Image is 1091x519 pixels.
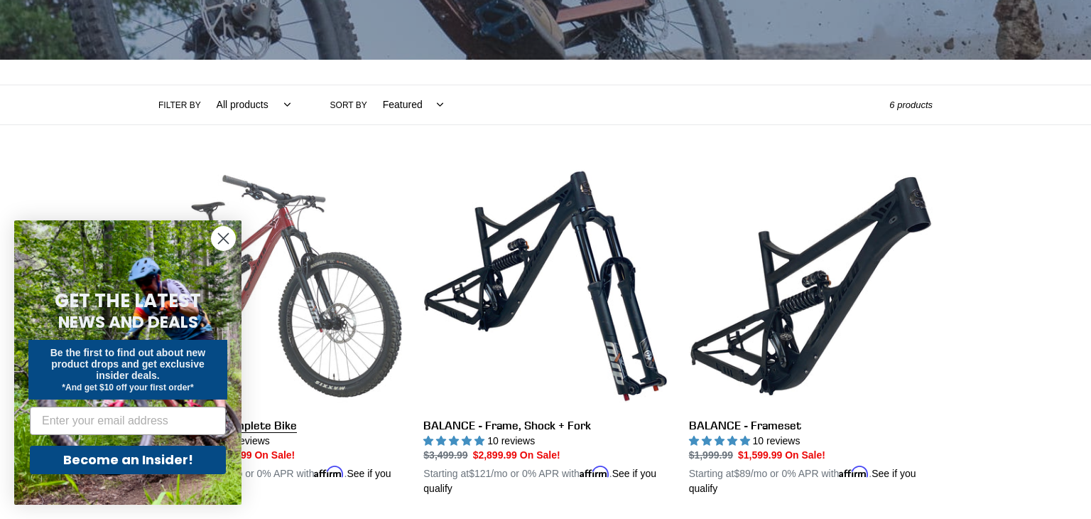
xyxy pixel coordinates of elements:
span: NEWS AND DEALS [58,311,198,333]
span: 6 products [889,100,933,110]
label: Filter by [158,99,201,112]
input: Enter your email address [30,407,226,435]
label: Sort by [330,99,367,112]
button: Close dialog [211,226,236,251]
span: *And get $10 off your first order* [62,382,193,392]
span: Be the first to find out about new product drops and get exclusive insider deals. [50,347,206,381]
span: GET THE LATEST [55,288,201,314]
button: Become an Insider! [30,446,226,474]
